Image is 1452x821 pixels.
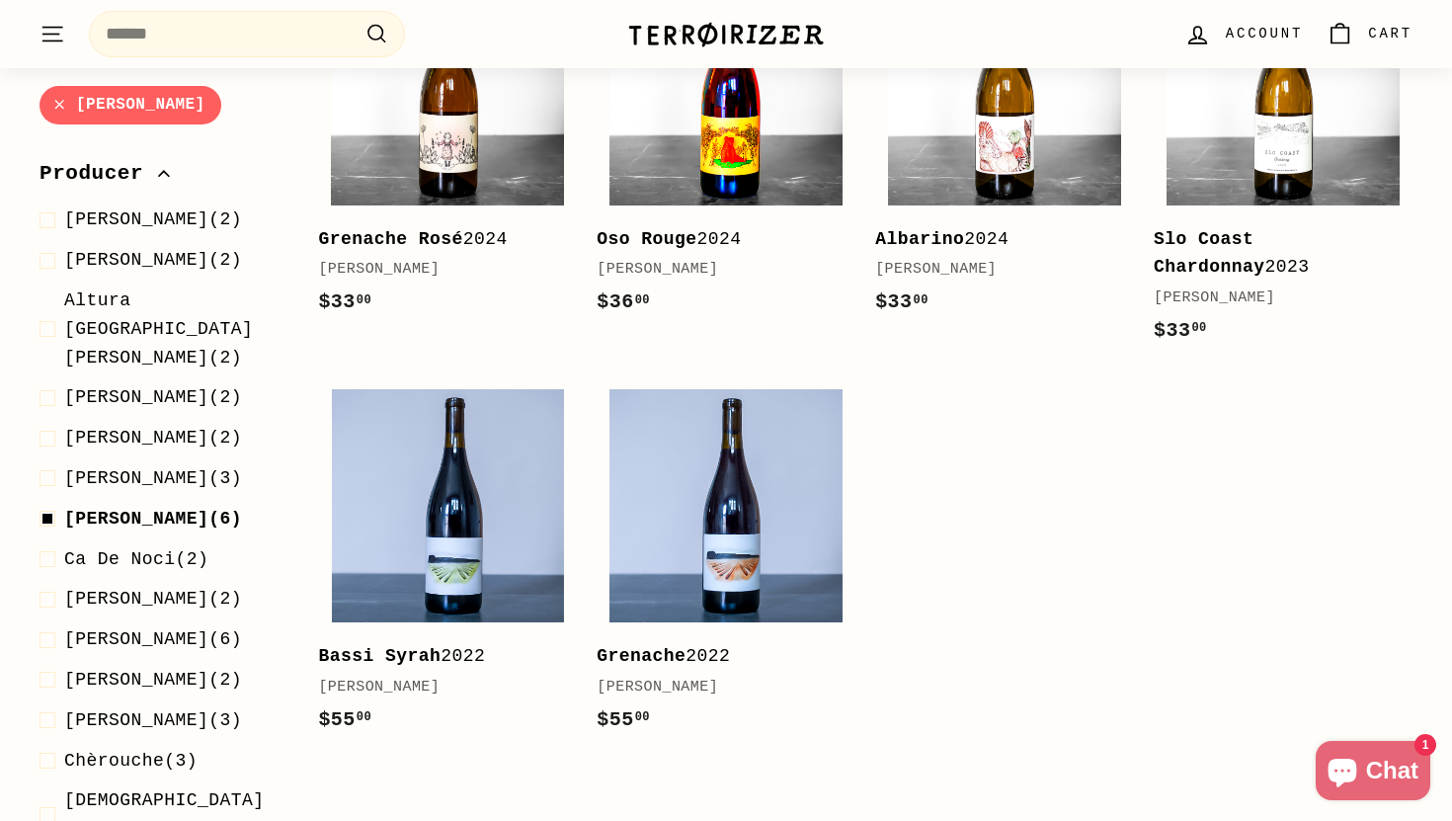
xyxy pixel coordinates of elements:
a: Account [1172,5,1315,63]
span: [PERSON_NAME] [64,629,208,649]
sup: 00 [1191,321,1206,335]
a: Bassi Syrah2022[PERSON_NAME] [318,376,577,756]
span: (3) [64,464,242,493]
a: Cart [1315,5,1424,63]
span: [PERSON_NAME] [64,428,208,448]
span: (2) [64,585,242,614]
span: (2) [64,383,242,412]
div: [PERSON_NAME] [875,258,1114,282]
span: [PERSON_NAME] [64,589,208,609]
span: (2) [64,666,242,695]
div: [PERSON_NAME] [1154,287,1393,310]
span: Altura [GEOGRAPHIC_DATA][PERSON_NAME] [64,290,253,368]
sup: 00 [635,710,650,724]
b: Grenache [597,646,686,666]
span: Cart [1368,23,1412,44]
b: Grenache Rosé [318,229,462,249]
div: [PERSON_NAME] [597,676,836,699]
inbox-online-store-chat: Shopify online store chat [1310,741,1436,805]
span: [PERSON_NAME] [64,468,208,488]
span: $55 [597,708,650,731]
span: Account [1226,23,1303,44]
span: (3) [64,706,242,735]
span: $55 [318,708,371,731]
sup: 00 [357,293,371,307]
b: Oso Rouge [597,229,696,249]
div: [PERSON_NAME] [597,258,836,282]
span: $33 [318,290,371,313]
div: 2022 [597,642,836,671]
div: [PERSON_NAME] [318,258,557,282]
span: (3) [64,746,198,775]
b: Bassi Syrah [318,646,441,666]
span: (6) [64,625,242,654]
span: (2) [64,424,242,452]
span: [PERSON_NAME] [64,250,208,270]
sup: 00 [914,293,928,307]
span: [PERSON_NAME] [64,710,208,730]
span: Ca De Noci [64,548,176,568]
span: [PERSON_NAME] [64,209,208,229]
span: [PERSON_NAME] [64,387,208,407]
sup: 00 [635,293,650,307]
span: [PERSON_NAME] [64,509,208,529]
span: [PERSON_NAME] [64,670,208,690]
b: Slo Coast Chardonnay [1154,229,1265,278]
span: (2) [64,246,242,275]
div: 2024 [597,225,836,254]
div: 2022 [318,642,557,671]
b: Albarino [875,229,964,249]
span: (2) [64,287,286,371]
a: Grenache2022[PERSON_NAME] [597,376,855,756]
button: Producer [40,152,286,205]
div: 2024 [318,225,557,254]
div: 2024 [875,225,1114,254]
span: Chèrouche [64,750,164,770]
span: (2) [64,205,242,234]
span: Producer [40,157,158,191]
span: $33 [1154,319,1207,342]
sup: 00 [357,710,371,724]
a: [PERSON_NAME] [40,86,221,124]
div: [PERSON_NAME] [318,676,557,699]
span: (2) [64,544,208,573]
span: $36 [597,290,650,313]
span: (6) [64,505,242,534]
div: 2023 [1154,225,1393,283]
span: $33 [875,290,928,313]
